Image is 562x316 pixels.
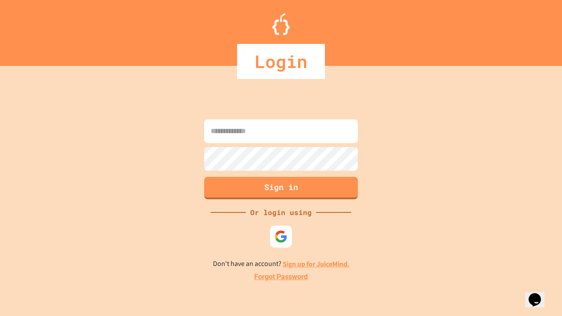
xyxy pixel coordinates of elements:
[274,230,288,243] img: google-icon.svg
[525,281,553,307] iframe: chat widget
[254,272,308,282] a: Forgot Password
[489,243,553,280] iframe: chat widget
[237,44,325,79] div: Login
[213,259,349,269] p: Don't have an account?
[283,259,349,269] a: Sign up for JuiceMind.
[246,207,316,218] div: Or login using
[272,13,290,35] img: Logo.svg
[204,177,358,199] button: Sign in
